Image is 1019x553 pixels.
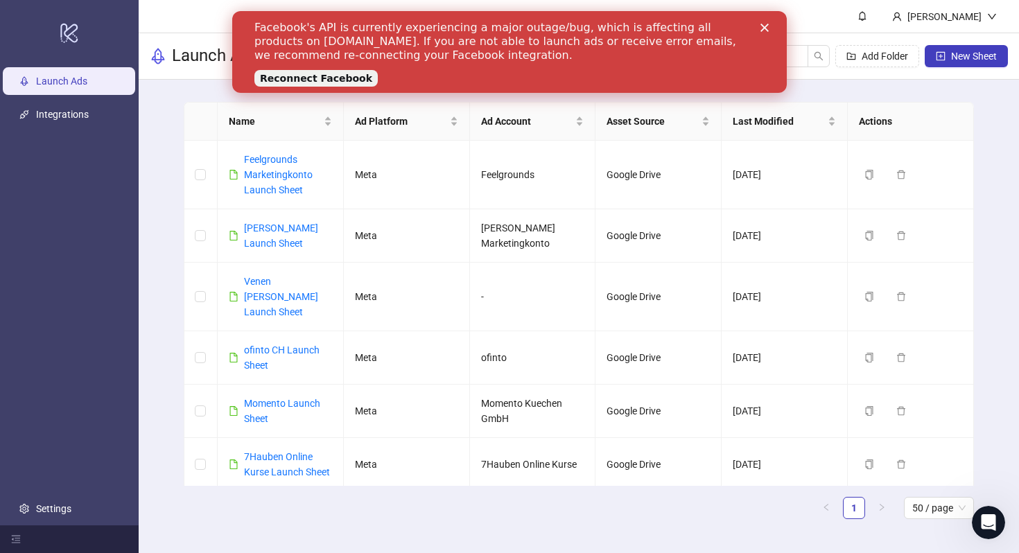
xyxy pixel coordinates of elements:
[862,51,908,62] span: Add Folder
[972,506,1005,539] iframe: Intercom live chat
[229,353,238,362] span: file
[936,51,946,61] span: plus-square
[229,170,238,179] span: file
[896,459,906,469] span: delete
[722,263,848,331] td: [DATE]
[244,344,320,371] a: ofinto CH Launch Sheet
[244,451,330,477] a: 7Hauben Online Kurse Launch Sheet
[822,503,830,511] span: left
[11,534,21,544] span: menu-fold
[36,109,89,120] a: Integrations
[595,263,722,331] td: Google Drive
[172,45,259,67] h3: Launch Ads
[244,276,318,317] a: Venen [PERSON_NAME] Launch Sheet
[987,12,997,21] span: down
[848,103,974,141] th: Actions
[470,438,596,491] td: 7Hauben Online Kurse
[470,331,596,385] td: ofinto
[835,45,919,67] button: Add Folder
[481,114,573,129] span: Ad Account
[815,497,837,519] button: left
[722,103,848,141] th: Last Modified
[244,154,313,195] a: Feelgrounds Marketingkonto Launch Sheet
[344,209,470,263] td: Meta
[722,209,848,263] td: [DATE]
[344,385,470,438] td: Meta
[229,459,238,469] span: file
[244,222,318,249] a: [PERSON_NAME] Launch Sheet
[896,231,906,240] span: delete
[595,209,722,263] td: Google Drive
[844,498,864,518] a: 1
[595,331,722,385] td: Google Drive
[857,11,867,21] span: bell
[470,141,596,209] td: Feelgrounds
[229,114,321,129] span: Name
[607,114,699,129] span: Asset Source
[864,353,874,362] span: copy
[814,51,824,61] span: search
[595,141,722,209] td: Google Drive
[843,497,865,519] li: 1
[864,292,874,301] span: copy
[951,51,997,62] span: New Sheet
[344,141,470,209] td: Meta
[864,406,874,416] span: copy
[722,331,848,385] td: [DATE]
[150,48,166,64] span: rocket
[815,497,837,519] li: Previous Page
[896,353,906,362] span: delete
[733,114,825,129] span: Last Modified
[896,406,906,416] span: delete
[722,385,848,438] td: [DATE]
[912,498,966,518] span: 50 / page
[896,292,906,301] span: delete
[470,385,596,438] td: Momento Kuechen GmbH
[229,231,238,240] span: file
[892,12,902,21] span: user
[229,292,238,301] span: file
[470,103,596,141] th: Ad Account
[355,114,447,129] span: Ad Platform
[344,438,470,491] td: Meta
[871,497,893,519] li: Next Page
[902,9,987,24] div: [PERSON_NAME]
[344,103,470,141] th: Ad Platform
[722,141,848,209] td: [DATE]
[896,170,906,179] span: delete
[36,503,71,514] a: Settings
[722,438,848,491] td: [DATE]
[36,76,87,87] a: Launch Ads
[470,209,596,263] td: [PERSON_NAME] Marketingkonto
[595,103,722,141] th: Asset Source
[878,503,886,511] span: right
[904,497,974,519] div: Page Size
[218,103,344,141] th: Name
[595,385,722,438] td: Google Drive
[470,263,596,331] td: -
[871,497,893,519] button: right
[925,45,1008,67] button: New Sheet
[528,12,542,21] div: Close
[864,231,874,240] span: copy
[344,331,470,385] td: Meta
[846,51,856,61] span: folder-add
[229,406,238,416] span: file
[864,459,874,469] span: copy
[344,263,470,331] td: Meta
[232,11,787,93] iframe: Intercom live chat banner
[864,170,874,179] span: copy
[244,398,320,424] a: Momento Launch Sheet
[595,438,722,491] td: Google Drive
